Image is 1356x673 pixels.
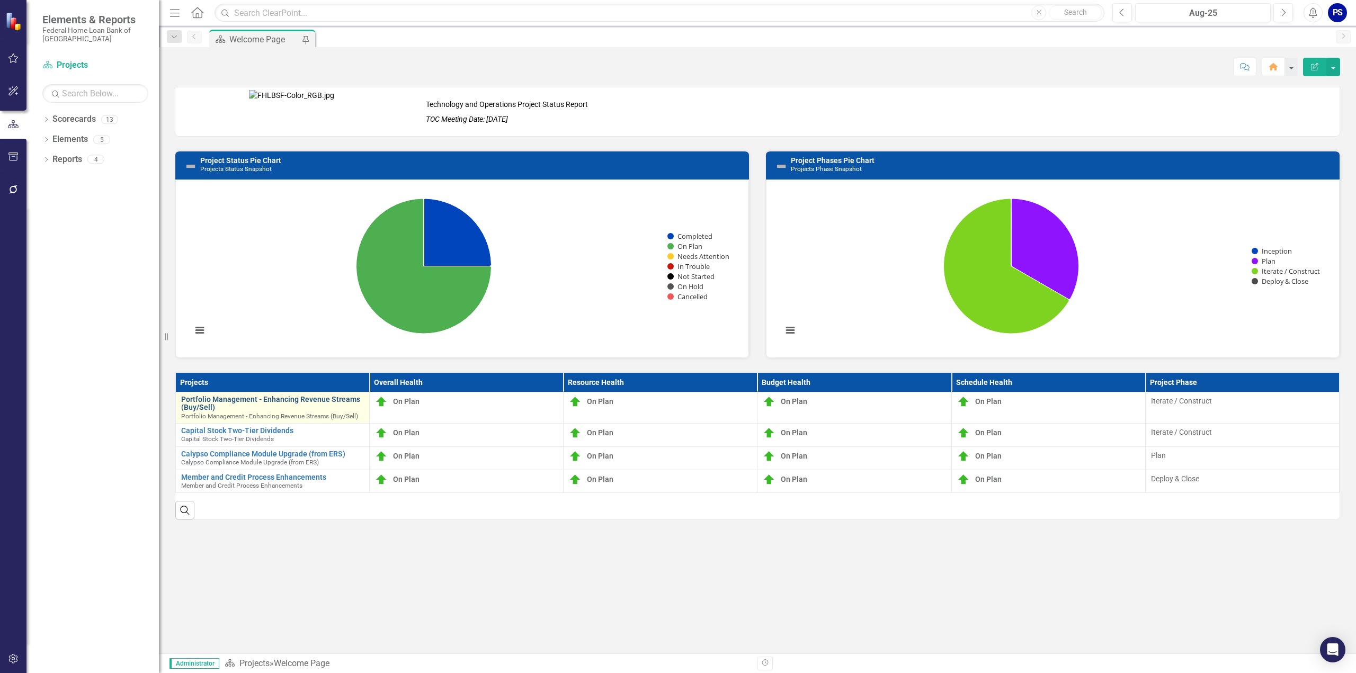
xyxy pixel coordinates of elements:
[426,99,1336,112] p: Technology and Operations Project Status Report
[375,450,388,463] img: On Plan
[1320,637,1345,662] div: Open Intercom Messenger
[184,160,197,173] img: Not Defined
[1139,7,1267,20] div: Aug-25
[181,459,319,466] span: Calypso Compliance Module Upgrade (from ERS)
[781,474,807,483] span: On Plan
[87,155,104,164] div: 4
[181,450,364,458] a: Calypso Compliance Module Upgrade (from ERS)
[975,428,1002,437] span: On Plan
[791,156,875,165] a: Project Phases Pie Chart
[777,188,1329,347] svg: Interactive chart
[757,446,951,470] td: Double-Click to Edit
[370,423,564,446] td: Double-Click to Edit
[426,115,508,123] em: TOC Meeting Date: [DATE]
[1151,397,1212,405] span: Iterate / Construct
[1252,246,1291,256] button: Show Inception
[1252,256,1275,266] button: Show Plan
[356,199,492,334] path: On Plan, 3.
[763,396,775,408] img: On Plan
[569,473,582,486] img: On Plan
[192,323,207,338] button: View chart menu, Chart
[1252,276,1309,286] button: Show Deploy & Close
[375,427,388,439] img: On Plan
[225,658,750,670] div: »
[393,451,420,460] span: On Plan
[1145,392,1339,423] td: Double-Click to Edit
[176,423,370,446] td: Double-Click to Edit Right Click for Context Menu
[393,397,420,405] span: On Plan
[375,473,388,486] img: On Plan
[186,188,738,347] div: Chart. Highcharts interactive chart.
[93,135,110,144] div: 5
[239,658,270,668] a: Projects
[781,397,807,405] span: On Plan
[200,156,281,165] a: Project Status Pie Chart
[42,84,148,103] input: Search Below...
[587,474,613,483] span: On Plan
[569,427,582,439] img: On Plan
[667,262,710,271] button: Show In Trouble
[181,396,364,412] a: Portfolio Management - Enhancing Revenue Streams (Buy/Sell)
[587,451,613,460] span: On Plan
[569,396,582,408] img: On Plan
[1328,3,1347,22] button: PS
[229,33,299,46] div: Welcome Page
[951,423,1145,446] td: Double-Click to Edit
[215,4,1104,22] input: Search ClearPoint...
[775,160,788,173] img: Not Defined
[957,427,970,439] img: On Plan
[5,12,24,31] img: ClearPoint Strategy
[424,199,491,266] path: Completed, 1.
[667,231,712,241] button: Show Completed
[957,396,970,408] img: On Plan
[370,470,564,493] td: Double-Click to Edit
[763,427,775,439] img: On Plan
[564,392,757,423] td: Double-Click to Edit
[181,435,274,443] span: Capital Stock Two-Tier Dividends
[186,188,738,347] svg: Interactive chart
[375,396,388,408] img: On Plan
[957,473,970,486] img: On Plan
[181,473,364,481] a: Member and Credit Process Enhancements
[1135,3,1271,22] button: Aug-25
[1145,470,1339,493] td: Double-Click to Edit
[42,59,148,71] a: Projects
[667,292,708,301] button: Show Cancelled
[763,450,775,463] img: On Plan
[951,392,1145,423] td: Double-Click to Edit
[757,470,951,493] td: Double-Click to Edit
[176,392,370,423] td: Double-Click to Edit Right Click for Context Menu
[101,115,118,124] div: 13
[1151,428,1212,436] span: Iterate / Construct
[564,423,757,446] td: Double-Click to Edit
[763,473,775,486] img: On Plan
[52,154,82,166] a: Reports
[667,272,714,281] button: Show Not Started
[564,446,757,470] td: Double-Click to Edit
[1049,5,1102,20] button: Search
[249,90,350,133] img: FHLBSF-Color_RGB.jpg
[370,446,564,470] td: Double-Click to Edit
[181,482,302,489] span: Member and Credit Process Enhancements
[951,470,1145,493] td: Double-Click to Edit
[781,451,807,460] span: On Plan
[169,658,219,669] span: Administrator
[1252,266,1319,276] button: Show Iterate / Construct
[569,450,582,463] img: On Plan
[781,428,807,437] span: On Plan
[757,423,951,446] td: Double-Click to Edit
[975,451,1002,460] span: On Plan
[951,446,1145,470] td: Double-Click to Edit
[1145,446,1339,470] td: Double-Click to Edit
[777,188,1328,347] div: Chart. Highcharts interactive chart.
[783,323,798,338] button: View chart menu, Chart
[370,392,564,423] td: Double-Click to Edit
[52,113,96,125] a: Scorecards
[791,165,862,173] small: Projects Phase Snapshot
[274,658,329,668] div: Welcome Page
[975,397,1002,405] span: On Plan
[667,282,703,291] button: Show On Hold
[1151,474,1199,483] span: Deploy & Close
[1151,451,1166,460] span: Plan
